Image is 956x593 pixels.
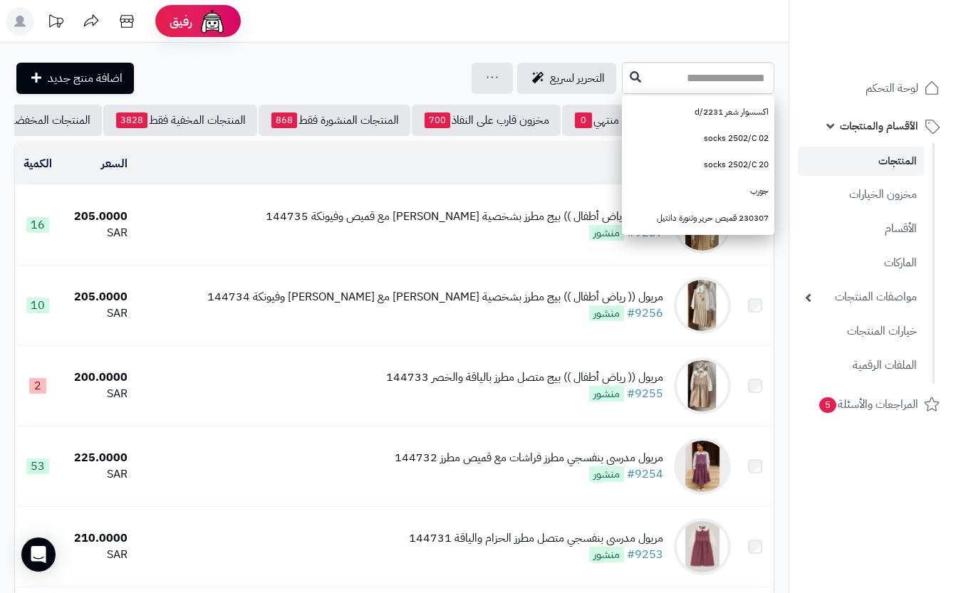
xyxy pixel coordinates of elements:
span: رفيق [170,13,192,30]
a: السعر [101,155,128,172]
span: 700 [425,112,450,128]
div: 200.0000 [66,369,128,386]
a: مواصفات المنتجات [798,282,924,313]
img: ai-face.png [198,7,227,36]
a: المنتجات المنشورة فقط868 [259,105,410,136]
a: socks 2502/C 02 [622,125,774,152]
a: مخزون قارب على النفاذ700 [412,105,561,136]
div: Open Intercom Messenger [21,537,56,572]
span: لوحة التحكم [866,78,918,98]
span: اضافة منتج جديد [48,70,123,87]
span: 10 [26,298,49,313]
a: المنتجات [798,147,924,176]
div: مريول مدرسي بنفسجي متصل مطرز الحزام والياقة 144731 [409,530,663,547]
div: 210.0000 [66,530,128,547]
span: منشور [589,225,624,241]
a: اضافة منتج جديد [16,63,134,94]
a: socks 2502/C 20 [622,152,774,178]
div: 205.0000 [66,209,128,225]
a: 230307 قميص حرير وتنورة دانتيل [622,205,774,231]
div: 205.0000 [66,289,128,305]
a: الملفات الرقمية [798,350,924,381]
img: مريول مدرسي بنفسجي مطرز فراشات مع قميص مطرز 144732 [674,438,731,495]
span: 0 [575,112,592,128]
div: مريول (( رياض أطفال )) بيج متصل مطرز بالياقة والخصر 144733 [386,369,663,386]
a: لوحة التحكم [798,71,947,105]
a: الماركات [798,248,924,278]
div: SAR [66,547,128,563]
img: مريول مدرسي بنفسجي متصل مطرز الحزام والياقة 144731 [674,518,731,575]
a: المنتجات المخفية فقط3828 [103,105,257,136]
div: مريول (( رياض أطفال )) بيج مطرز بشخصية [PERSON_NAME] مع [PERSON_NAME] وفيونكة 144734 [207,289,663,305]
div: مريول مدرسي بنفسجي مطرز فراشات مع قميص مطرز 144732 [395,450,663,466]
div: SAR [66,386,128,402]
span: الأقسام والمنتجات [840,116,918,136]
div: SAR [66,305,128,322]
a: المراجعات والأسئلة5 [798,387,947,421]
a: مخزون منتهي0 [562,105,663,136]
a: جورب [622,178,774,204]
a: مخزون الخيارات [798,179,924,210]
a: #9253 [627,546,663,563]
a: اكسسوار شعر 2231/d [622,99,774,125]
span: 3828 [116,112,147,128]
span: منشور [589,386,624,402]
a: الكمية [24,155,52,172]
div: مريول (( رياض أطفال )) بيج مطرز بشخصية [PERSON_NAME] مع قميص وفيونكة 144735 [266,209,663,225]
span: 16 [26,217,49,233]
a: تحديثات المنصة [38,7,73,39]
img: مريول (( رياض أطفال )) بيج متصل مطرز بالياقة والخصر 144733 [674,357,731,414]
span: المراجعات والأسئلة [818,394,918,414]
span: 53 [26,458,49,474]
img: logo-2.png [859,38,942,68]
span: 2 [29,378,46,394]
span: 868 [271,112,297,128]
a: #9254 [627,466,663,483]
span: 5 [819,397,836,413]
div: 225.0000 [66,450,128,466]
div: SAR [66,466,128,483]
a: خيارات المنتجات [798,316,924,347]
div: SAR [66,225,128,241]
span: التحرير لسريع [550,70,605,87]
a: التحرير لسريع [517,63,616,94]
a: الأقسام [798,214,924,244]
a: #9255 [627,385,663,402]
span: منشور [589,547,624,562]
span: منشور [589,466,624,482]
img: مريول (( رياض أطفال )) بيج مطرز بشخصية ستيتش مع قميص وفيونكة 144734 [674,277,731,334]
a: #9256 [627,305,663,322]
span: منشور [589,305,624,321]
